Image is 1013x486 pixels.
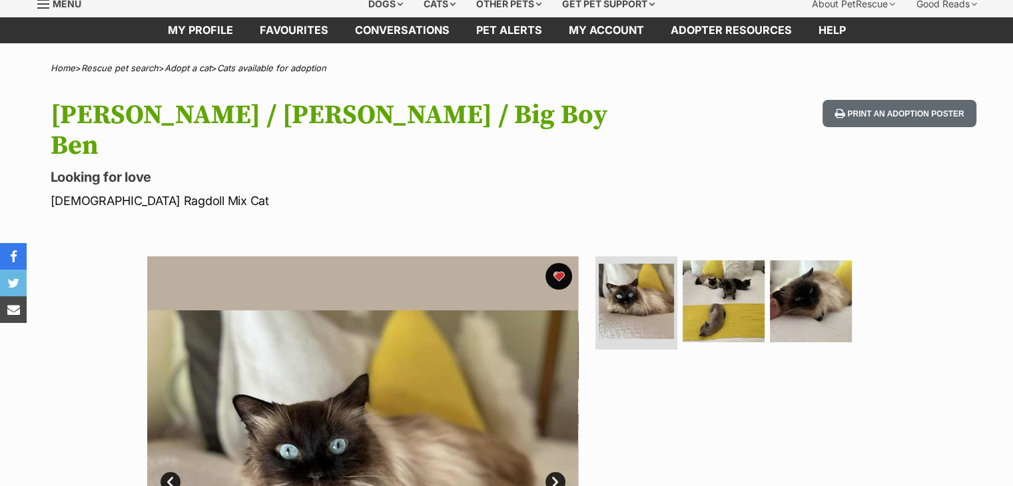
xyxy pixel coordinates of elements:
[51,63,75,73] a: Home
[81,63,159,73] a: Rescue pet search
[555,17,657,43] a: My account
[770,260,852,342] img: Photo of Benedict / Benny / Big Boy Ben
[599,264,674,339] img: Photo of Benedict / Benny / Big Boy Ben
[51,168,614,186] p: Looking for love
[657,17,805,43] a: Adopter resources
[155,17,246,43] a: My profile
[217,63,326,73] a: Cats available for adoption
[683,260,765,342] img: Photo of Benedict / Benny / Big Boy Ben
[246,17,342,43] a: Favourites
[17,63,996,73] div: > > >
[805,17,859,43] a: Help
[823,100,976,127] button: Print an adoption poster
[51,100,614,161] h1: [PERSON_NAME] / [PERSON_NAME] / Big Boy Ben
[463,17,555,43] a: Pet alerts
[165,63,211,73] a: Adopt a cat
[545,263,572,290] button: favourite
[51,192,614,210] p: [DEMOGRAPHIC_DATA] Ragdoll Mix Cat
[342,17,463,43] a: conversations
